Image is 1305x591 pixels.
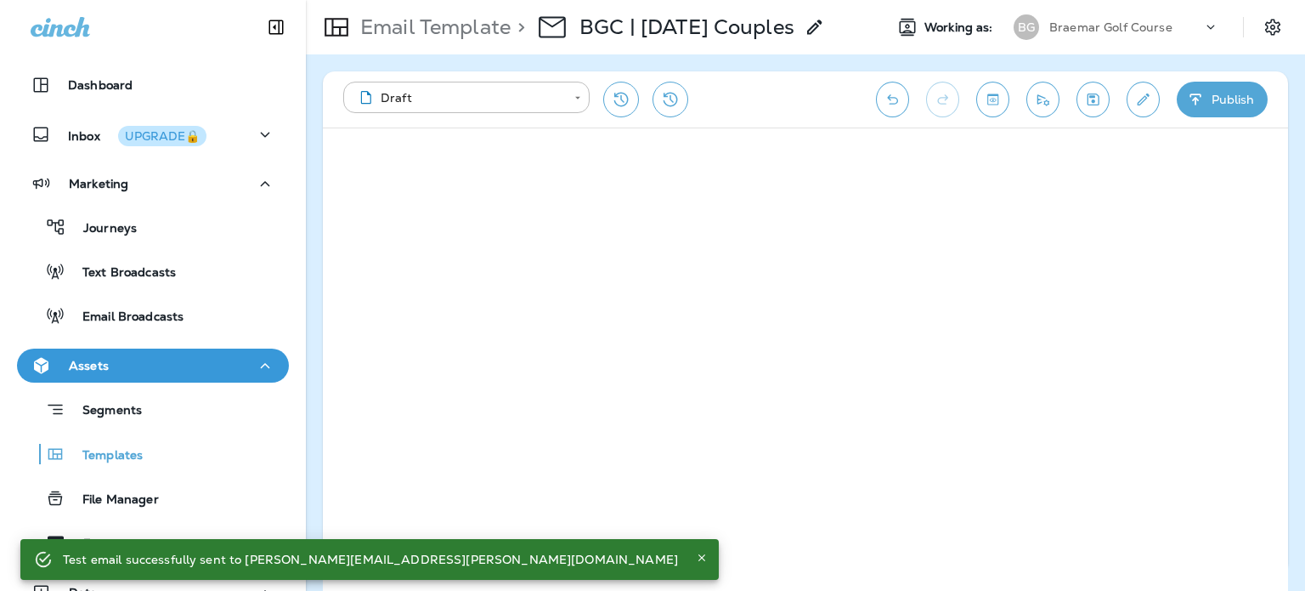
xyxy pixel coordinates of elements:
p: BGC | [DATE] Couples [579,14,794,40]
p: Journeys [66,221,137,237]
span: Working as: [924,20,997,35]
button: Segments [17,391,289,428]
div: BGC | Sept 2025 Couples [579,14,794,40]
button: File Manager [17,480,289,516]
p: Text Broadcasts [65,265,176,281]
button: Edit details [1127,82,1160,117]
p: Dashboard [68,78,133,92]
button: InboxUPGRADE🔒 [17,117,289,151]
button: Collapse Sidebar [252,10,300,44]
div: Test email successfully sent to [PERSON_NAME][EMAIL_ADDRESS][PERSON_NAME][DOMAIN_NAME] [63,544,678,575]
button: Assets [17,349,289,383]
button: Restore from previous version [603,82,639,117]
button: Marketing [17,167,289,201]
p: Segments [65,403,142,420]
button: Forms [17,525,289,560]
p: Email Template [353,14,511,40]
button: Publish [1177,82,1268,117]
button: Toggle preview [976,82,1009,117]
button: Settings [1257,12,1288,43]
p: Inbox [68,126,206,144]
div: BG [1014,14,1039,40]
p: Email Broadcasts [65,310,184,326]
button: View Changelog [652,82,688,117]
p: Assets [69,359,109,372]
button: Send test email [1026,82,1059,117]
p: File Manager [65,492,159,509]
p: Braemar Golf Course [1049,20,1172,34]
p: Marketing [69,177,128,190]
button: Save [1076,82,1110,117]
button: Close [692,548,712,568]
button: Text Broadcasts [17,253,289,289]
button: Undo [876,82,909,117]
p: > [511,14,525,40]
button: Email Broadcasts [17,298,289,333]
button: UPGRADE🔒 [118,126,206,146]
button: Dashboard [17,68,289,102]
p: Templates [65,448,143,464]
button: Journeys [17,209,289,245]
div: Draft [355,89,562,106]
div: UPGRADE🔒 [125,130,200,142]
p: Forms [66,537,120,553]
button: Templates [17,436,289,472]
